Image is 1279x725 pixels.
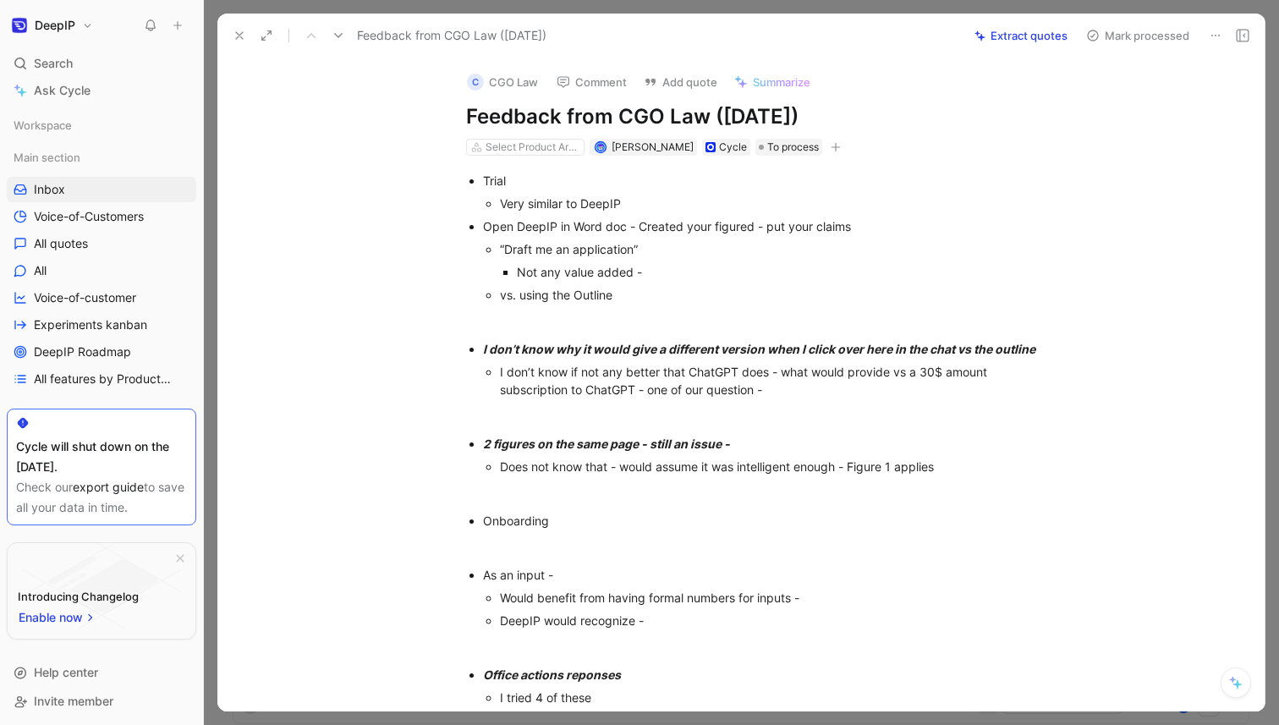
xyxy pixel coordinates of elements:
a: Voice-of-Customers [7,204,196,229]
a: Experiments kanban [7,312,196,338]
span: Feedback from CGO Law ([DATE]) [357,25,546,46]
a: All quotes [7,231,196,256]
span: All features by Product area [34,371,174,387]
em: Office actions reponses [483,667,621,682]
button: CCGO Law [459,69,546,95]
button: DeepIPDeepIP [7,14,97,37]
div: “Draft me an application” [500,240,1051,258]
img: DeepIP [11,17,28,34]
a: export guide [73,480,144,494]
span: Main section [14,149,80,166]
span: Search [34,53,73,74]
div: Help center [7,660,196,685]
a: Inbox [7,177,196,202]
span: DeepIP Roadmap [34,343,131,360]
div: To process [755,139,822,156]
em: 2 figures on the same page - still an issue - [483,437,730,451]
div: Introducing Changelog [18,586,139,607]
span: [PERSON_NAME] [612,140,694,153]
div: Cycle [719,139,747,156]
div: Main section [7,145,196,170]
span: All quotes [34,235,88,252]
span: Invite member [34,694,113,708]
span: Voice-of-customer [34,289,136,306]
div: vs. using the Outline [500,286,1051,304]
button: Add quote [636,70,725,94]
div: C [467,74,484,91]
a: All [7,258,196,283]
div: I tried 4 of these [500,689,1051,706]
span: Ask Cycle [34,80,91,101]
span: Experiments kanban [34,316,147,333]
button: Extract quotes [967,24,1075,47]
div: Would benefit from having formal numbers for inputs - [500,589,1051,607]
span: Voice-of-Customers [34,208,144,225]
div: Workspace [7,113,196,138]
span: Enable now [19,607,85,628]
div: Does not know that - would assume it was intelligent enough - Figure 1 applies [500,458,1051,475]
div: DeepIP would recognize - [500,612,1051,629]
button: Comment [549,70,634,94]
span: Help center [34,665,98,679]
div: Cycle will shut down on the [DATE]. [16,437,187,477]
a: Ask Cycle [7,78,196,103]
a: Voice-of-customer [7,285,196,310]
img: bg-BLZuj68n.svg [22,543,181,629]
div: Main sectionInboxVoice-of-CustomersAll quotesAllVoice-of-customerExperiments kanbanDeepIP Roadmap... [7,145,196,392]
span: Summarize [753,74,810,90]
a: All features by Product area [7,366,196,392]
div: I don’t know if not any better that ChatGPT does - what would provide vs a 30$ amount subscriptio... [500,363,1051,398]
h1: DeepIP [35,18,75,33]
div: Not any value added - [517,263,1051,281]
div: Open DeepIP in Word doc - Created your figured - put your claims [483,217,1051,235]
div: Search [7,51,196,76]
div: Select Product Areas [486,139,580,156]
img: avatar [596,143,605,152]
span: Workspace [14,117,72,134]
div: As an input - [483,566,1051,584]
span: To process [767,139,819,156]
span: Inbox [34,181,65,198]
span: All [34,262,47,279]
h1: Feedback from CGO Law ([DATE]) [466,103,1051,130]
div: Check our to save all your data in time. [16,477,187,518]
div: Invite member [7,689,196,714]
div: Trial [483,172,1051,189]
em: I don’t know why it would give a different version when I click over here in the chat vs the outline [483,342,1035,356]
div: Onboarding [483,512,1051,530]
button: Mark processed [1079,24,1197,47]
div: Very similar to DeepIP [500,195,1051,212]
button: Summarize [727,70,818,94]
a: DeepIP Roadmap [7,339,196,365]
button: Enable now [18,607,97,629]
